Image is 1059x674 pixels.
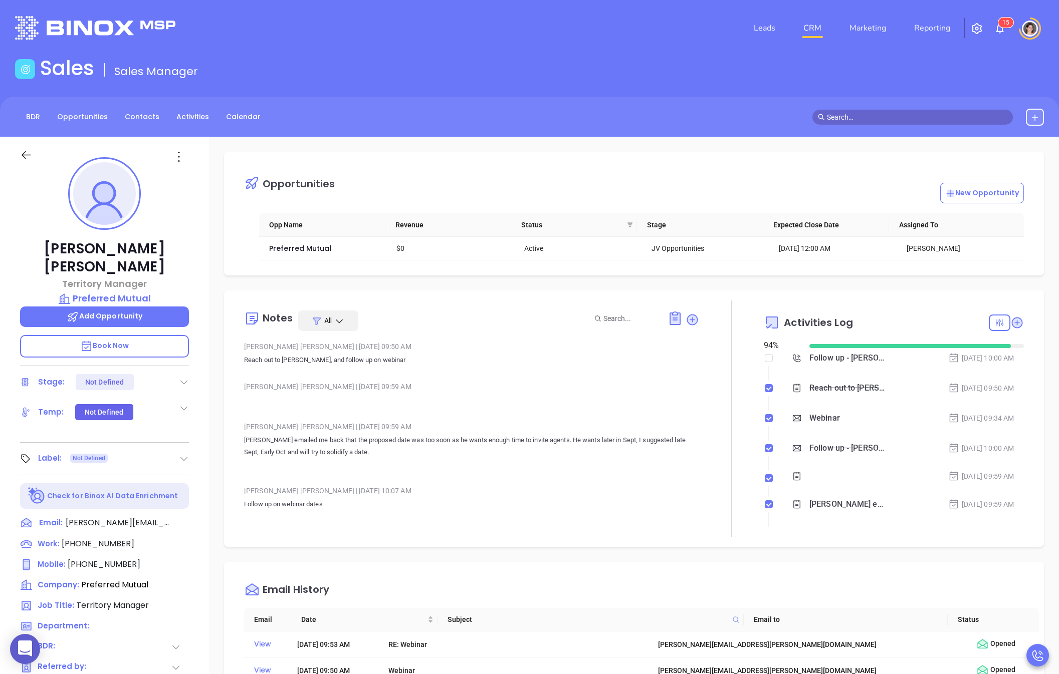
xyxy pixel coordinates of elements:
div: Reach out to [PERSON_NAME], and follow up on webinar [809,381,889,396]
div: [PERSON_NAME] [PERSON_NAME] [DATE] 10:07 AM [244,483,699,498]
div: Follow up - [PERSON_NAME] [809,441,889,456]
img: iconNotification [994,23,1006,35]
div: [PERSON_NAME] [PERSON_NAME] [DATE] 09:59 AM [244,419,699,434]
input: Search... [603,313,657,324]
span: | [356,343,357,351]
span: Book Now [80,341,129,351]
div: Not Defined [85,404,123,420]
p: Follow up on webinar dates [244,498,699,510]
th: Stage [637,213,763,237]
div: Opportunities [263,179,335,189]
th: Opp Name [259,213,385,237]
span: Activities Log [784,317,853,327]
span: Preferred Mutual [81,579,148,590]
a: BDR [20,109,46,125]
span: Work : [38,538,60,549]
div: [DATE] 10:00 AM [948,443,1014,454]
img: iconSetting [971,23,983,35]
span: Subject [448,614,728,625]
span: | [356,423,357,431]
span: Referred by: [38,661,90,673]
span: Not Defined [73,453,105,464]
span: Job Title: [38,600,74,610]
div: [PERSON_NAME] [PERSON_NAME] [DATE] 09:50 AM [244,339,699,354]
div: $0 [396,243,510,254]
span: 1 [1002,19,1006,26]
div: Temp: [38,405,64,420]
h1: Sales [40,56,94,80]
span: Sales Manager [114,64,198,79]
span: filter [627,222,633,228]
span: | [356,383,357,391]
div: [DATE] 09:59 AM [948,499,1014,510]
a: Marketing [845,18,890,38]
span: Email: [39,517,63,530]
span: search [818,114,825,121]
img: logo [15,16,175,40]
div: Follow up - [PERSON_NAME] [809,351,889,366]
div: View [254,637,283,651]
div: Email History [263,584,329,598]
span: | [356,487,357,495]
div: JV Opportunities [652,243,765,254]
th: Status [948,608,1030,631]
span: Mobile : [38,559,66,569]
th: Revenue [385,213,511,237]
span: Territory Manager [76,599,149,611]
div: Notes [263,313,293,323]
div: [PERSON_NAME] emailed me back that the proposed date was too soon as he wants enough time to invi... [809,497,889,512]
div: Opened [976,638,1035,650]
div: [PERSON_NAME] [PERSON_NAME] [DATE] 09:59 AM [244,379,699,394]
div: 94 % [764,340,797,352]
p: Check for Binox AI Data Enrichment [47,491,178,501]
a: Activities [170,109,215,125]
div: [PERSON_NAME] [907,243,1020,254]
img: Ai-Enrich-DaqCidB-.svg [28,487,46,505]
p: Reach out to [PERSON_NAME], and follow up on webinar [244,354,699,366]
a: Reporting [910,18,954,38]
p: [PERSON_NAME] emailed me back that the proposed date was too soon as he wants enough time to invi... [244,434,699,470]
span: [PERSON_NAME][EMAIL_ADDRESS][PERSON_NAME][DOMAIN_NAME] [66,517,171,529]
sup: 15 [998,18,1013,28]
span: Add Opportunity [67,311,143,321]
a: Opportunities [51,109,114,125]
div: Active [524,243,638,254]
th: Email to [744,608,948,631]
span: Date [301,614,426,625]
span: [PHONE_NUMBER] [62,538,134,549]
div: Stage: [38,375,65,390]
div: [DATE] 09:59 AM [948,471,1014,482]
p: New Opportunity [945,188,1019,198]
a: Contacts [119,109,165,125]
a: Calendar [220,109,267,125]
div: [PERSON_NAME][EMAIL_ADDRESS][PERSON_NAME][DOMAIN_NAME] [658,639,962,650]
p: [PERSON_NAME] [PERSON_NAME] [20,240,189,276]
a: CRM [799,18,825,38]
span: filter [625,217,635,232]
a: Preferred Mutual [269,243,332,253]
th: Assigned To [889,213,1015,237]
img: user [1022,21,1038,37]
th: Expected Close Date [763,213,889,237]
div: Webinar [809,411,840,426]
th: Email [244,608,291,631]
span: 5 [1006,19,1009,26]
div: RE: Webinar [388,639,644,650]
div: [DATE] 10:00 AM [948,353,1014,364]
a: Preferred Mutual [20,291,189,305]
a: Leads [750,18,779,38]
img: profile-user [73,162,136,225]
div: [DATE] 12:00 AM [779,243,892,254]
input: Search… [827,112,1007,123]
div: Not Defined [85,374,124,390]
div: [DATE] 09:50 AM [948,383,1014,394]
span: BDR: [38,640,90,653]
span: [PHONE_NUMBER] [68,558,140,570]
th: Date [291,608,438,631]
span: Department: [38,620,89,631]
div: Label: [38,451,62,466]
p: Territory Manager [20,277,189,290]
span: All [324,315,332,325]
